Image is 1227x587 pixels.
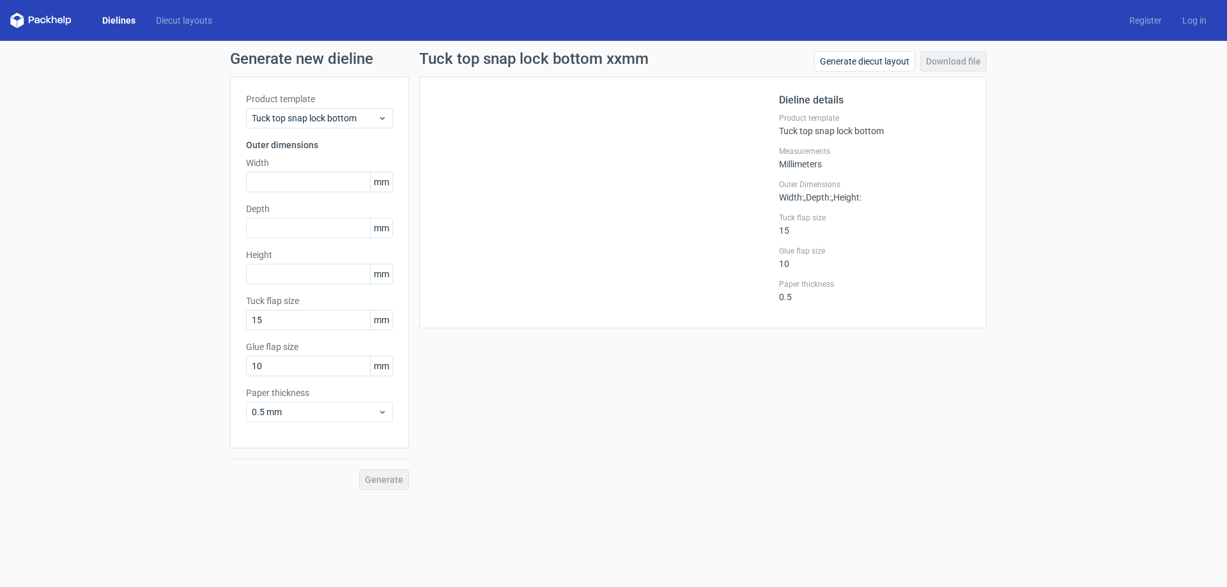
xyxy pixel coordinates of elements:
[779,246,971,256] label: Glue flap size
[779,179,971,190] label: Outer Dimensions
[1119,14,1172,27] a: Register
[92,14,146,27] a: Dielines
[246,156,393,169] label: Width
[252,112,378,125] span: Tuck top snap lock bottom
[814,51,915,72] a: Generate diecut layout
[252,406,378,418] span: 0.5 mm
[370,172,392,192] span: mm
[230,51,997,66] h1: Generate new dieline
[804,192,831,202] span: , Depth :
[779,213,971,223] label: Tuck flap size
[246,139,393,151] h3: Outer dimensions
[779,246,971,269] div: 10
[370,218,392,238] span: mm
[246,294,393,307] label: Tuck flap size
[419,51,649,66] h1: Tuck top snap lock bottom xxmm
[1172,14,1217,27] a: Log in
[779,113,971,136] div: Tuck top snap lock bottom
[779,279,971,302] div: 0.5
[370,310,392,330] span: mm
[779,279,971,289] label: Paper thickness
[146,14,222,27] a: Diecut layouts
[246,248,393,261] label: Height
[246,386,393,399] label: Paper thickness
[779,113,971,123] label: Product template
[779,93,971,108] h2: Dieline details
[246,93,393,105] label: Product template
[246,202,393,215] label: Depth
[370,356,392,376] span: mm
[779,213,971,236] div: 15
[779,192,804,202] span: Width :
[831,192,861,202] span: , Height :
[779,146,971,169] div: Millimeters
[246,340,393,353] label: Glue flap size
[779,146,971,156] label: Measurements
[370,264,392,284] span: mm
